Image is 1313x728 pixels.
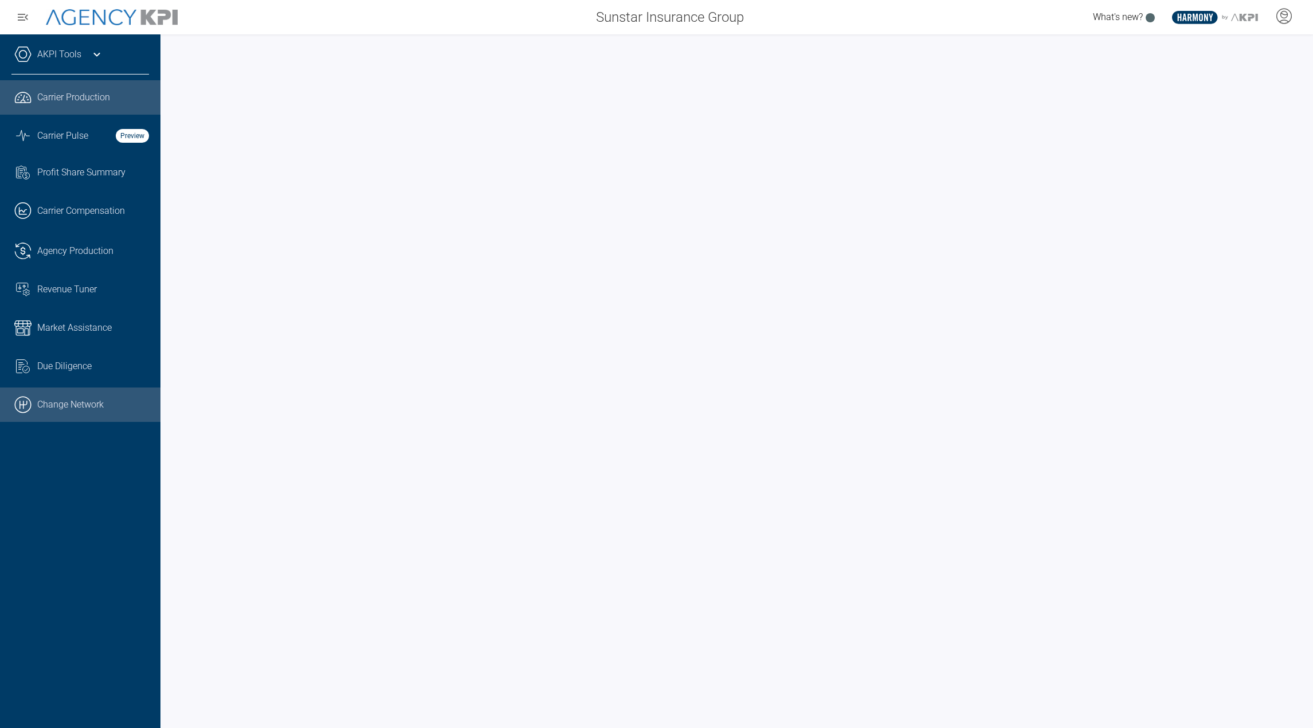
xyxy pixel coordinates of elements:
[37,166,126,179] span: Profit Share Summary
[37,48,81,61] a: AKPI Tools
[116,129,149,143] strong: Preview
[37,244,113,258] span: Agency Production
[37,283,97,296] span: Revenue Tuner
[37,321,112,335] span: Market Assistance
[37,129,88,143] span: Carrier Pulse
[46,9,178,26] img: AgencyKPI
[37,91,110,104] span: Carrier Production
[37,204,125,218] span: Carrier Compensation
[37,359,92,373] span: Due Diligence
[1093,11,1143,22] span: What's new?
[596,7,744,28] span: Sunstar Insurance Group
